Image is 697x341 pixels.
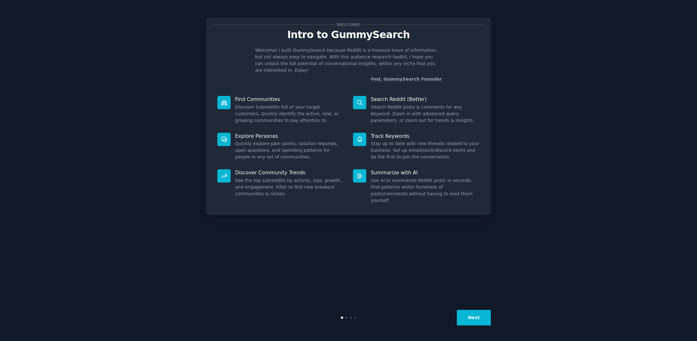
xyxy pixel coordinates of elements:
span: Welcome! [335,21,362,28]
div: - [369,76,442,83]
dd: Discover Subreddits full of your target customers. Quickly identify the active, new, or growing c... [235,104,344,124]
a: Fed, GummySearch Founder [371,77,442,82]
p: Search Reddit (Better) [371,96,480,103]
p: Track Keywords [371,133,480,139]
button: Next [457,310,491,325]
dd: Search Reddit posts & comments for any keyword. Zoom in with advanced query parameters, or zoom o... [371,104,480,124]
p: Discover Community Trends [235,169,344,176]
p: Find Communities [235,96,344,103]
p: Summarize with AI [371,169,480,176]
dd: See the top subreddits by activity, size, growth, and engagement. Filter to find new breakout com... [235,177,344,197]
dd: Use AI to summarize Reddit posts in seconds. Find patterns within hundreds of posts/comments with... [371,177,480,204]
p: Intro to GummySearch [213,29,484,40]
p: Explore Personas [235,133,344,139]
dd: Quickly explore pain points, solution requests, open questions, and spending patterns for people ... [235,140,344,160]
dd: Stay up to date with new threads related to your business. Set up email/slack/discord alerts and ... [371,140,480,160]
p: Welcome! I built GummySearch because Reddit is a treasure trove of information, but not always ea... [255,47,442,74]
